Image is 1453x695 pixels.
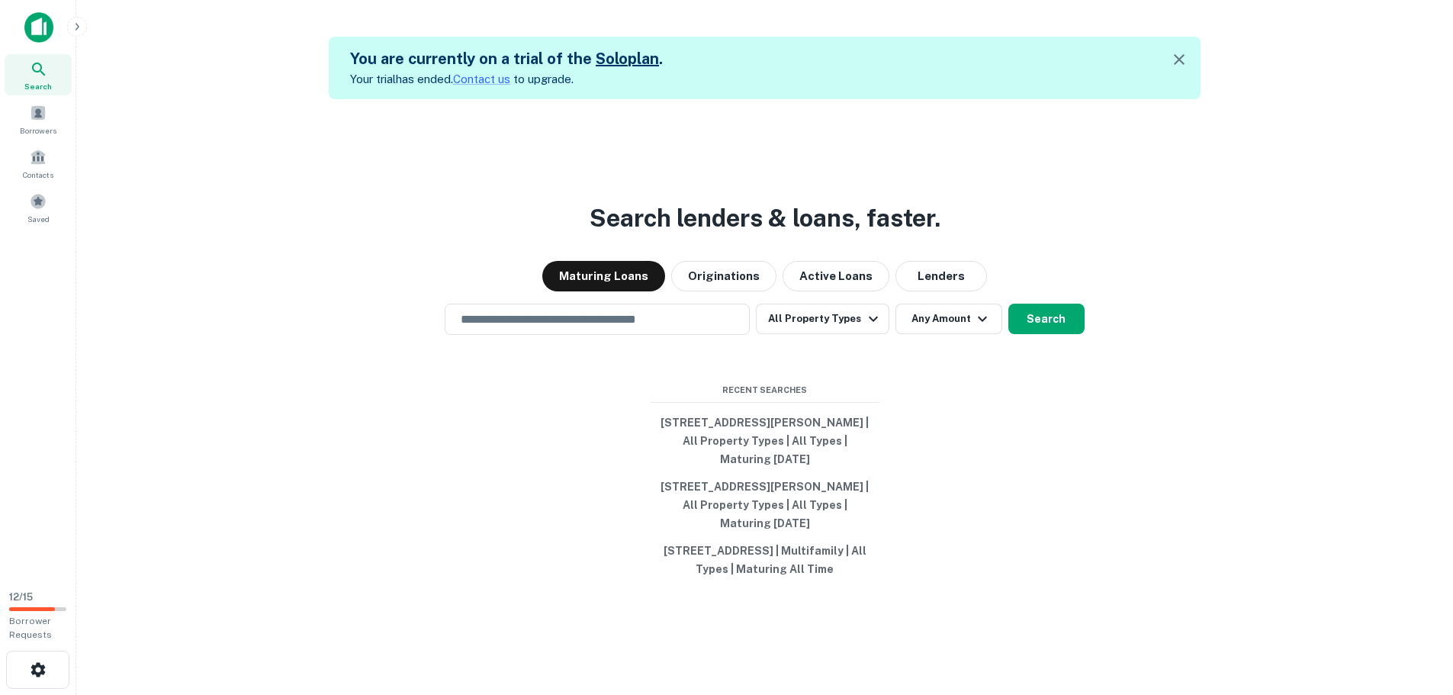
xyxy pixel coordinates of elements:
[783,261,889,291] button: Active Loans
[756,304,889,334] button: All Property Types
[590,200,940,236] h3: Search lenders & loans, faster.
[651,409,879,473] button: [STREET_ADDRESS][PERSON_NAME] | All Property Types | All Types | Maturing [DATE]
[1377,573,1453,646] iframe: Chat Widget
[5,54,72,95] a: Search
[20,124,56,137] span: Borrowers
[24,12,53,43] img: capitalize-icon.png
[24,80,52,92] span: Search
[5,187,72,228] a: Saved
[596,50,659,68] a: Soloplan
[9,616,52,640] span: Borrower Requests
[651,537,879,583] button: [STREET_ADDRESS] | Multifamily | All Types | Maturing All Time
[1008,304,1085,334] button: Search
[350,70,663,88] p: Your trial has ended. to upgrade.
[5,98,72,140] a: Borrowers
[453,72,510,85] a: Contact us
[27,213,50,225] span: Saved
[651,473,879,537] button: [STREET_ADDRESS][PERSON_NAME] | All Property Types | All Types | Maturing [DATE]
[651,384,879,397] span: Recent Searches
[671,261,776,291] button: Originations
[895,304,1002,334] button: Any Amount
[5,143,72,184] a: Contacts
[542,261,665,291] button: Maturing Loans
[9,591,33,603] span: 12 / 15
[350,47,663,70] h5: You are currently on a trial of the .
[895,261,987,291] button: Lenders
[23,169,53,181] span: Contacts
